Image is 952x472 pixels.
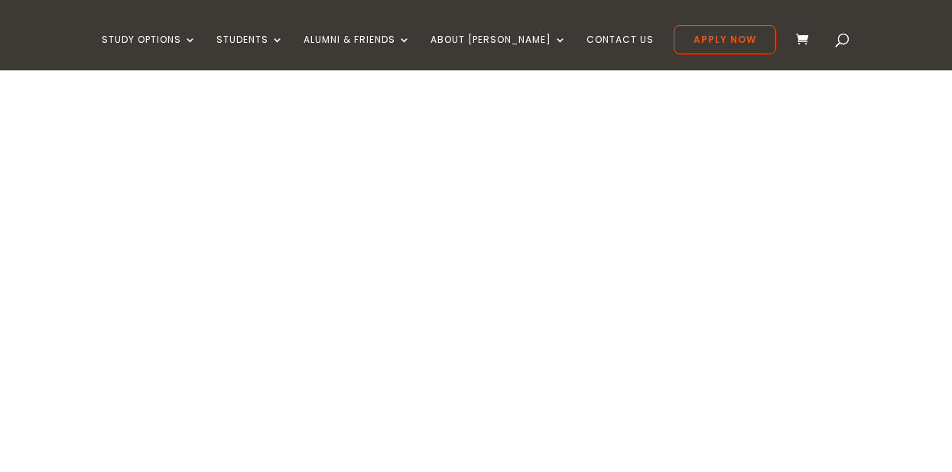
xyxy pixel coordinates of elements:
a: Apply Now [674,25,776,54]
a: Contact Us [586,34,654,70]
a: Alumni & Friends [304,34,411,70]
a: Study Options [102,34,197,70]
a: About [PERSON_NAME] [431,34,567,70]
a: Students [216,34,284,70]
